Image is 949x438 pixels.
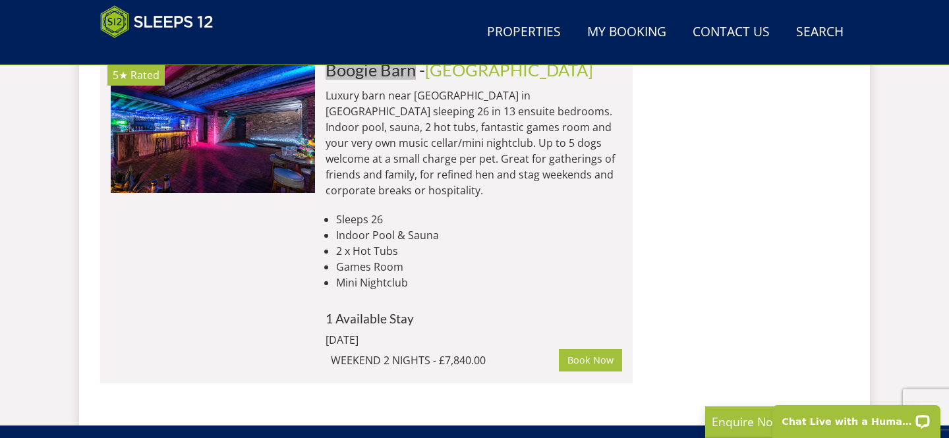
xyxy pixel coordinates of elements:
a: Properties [482,18,566,47]
p: Luxury barn near [GEOGRAPHIC_DATA] in [GEOGRAPHIC_DATA] sleeping 26 in 13 ensuite bedrooms. Indoo... [326,88,622,198]
li: Sleeps 26 [336,211,622,227]
iframe: LiveChat chat widget [764,397,949,438]
iframe: Customer reviews powered by Trustpilot [94,46,232,57]
a: Boogie Barn [326,60,416,80]
img: Sleeps 12 [100,5,214,38]
img: Boogie-Barn-nottinghamshire-holiday-home-accomodation-sleeping-13.original.jpg [111,61,315,192]
li: Indoor Pool & Sauna [336,227,622,243]
span: Rated [130,68,159,82]
div: [DATE] [326,332,503,348]
a: Book Now [559,349,622,371]
a: My Booking [582,18,672,47]
li: 2 x Hot Tubs [336,243,622,259]
a: Search [791,18,849,47]
li: Games Room [336,259,622,275]
h4: 1 Available Stay [326,312,622,325]
div: WEEKEND 2 NIGHTS - £7,840.00 [331,352,559,368]
a: [GEOGRAPHIC_DATA] [425,60,593,80]
li: Mini Nightclub [336,275,622,290]
p: Enquire Now [712,413,909,430]
a: Contact Us [687,18,775,47]
a: 5★ Rated [111,61,315,192]
span: Boogie Barn has a 5 star rating under the Quality in Tourism Scheme [113,68,128,82]
span: - [419,60,593,80]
